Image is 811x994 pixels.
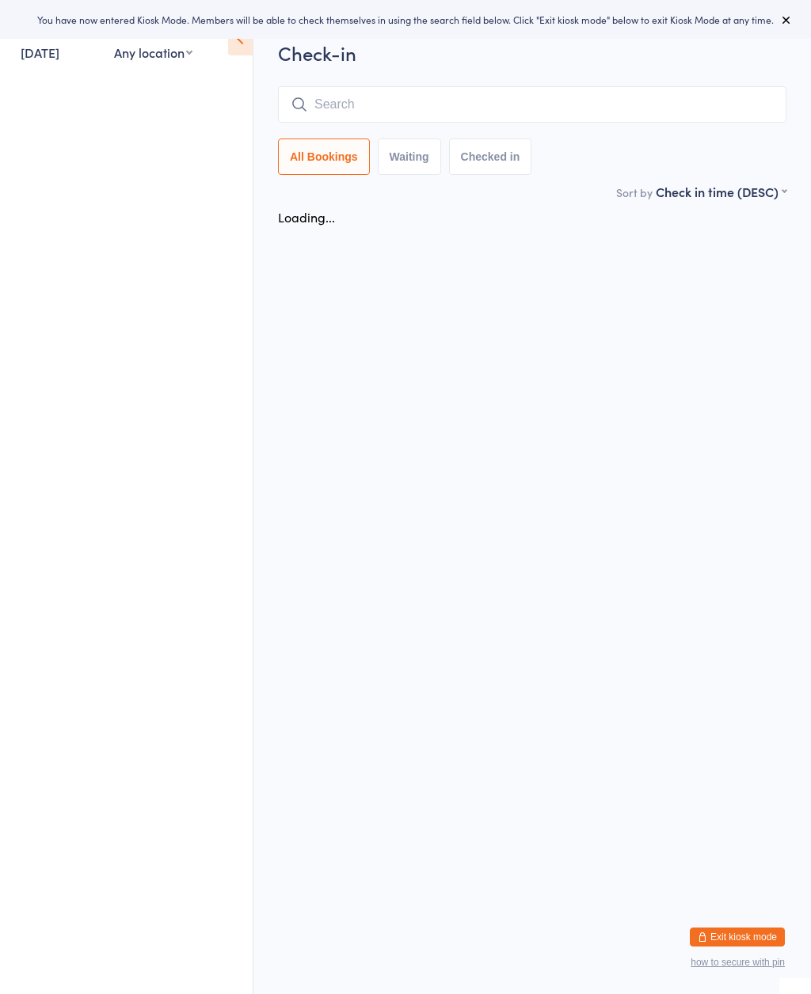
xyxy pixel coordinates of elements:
button: Checked in [449,138,532,175]
div: Check in time (DESC) [656,183,786,200]
a: [DATE] [21,44,59,61]
h2: Check-in [278,40,786,66]
label: Sort by [616,184,653,200]
input: Search [278,86,786,123]
button: how to secure with pin [691,957,785,968]
div: You have now entered Kiosk Mode. Members will be able to check themselves in using the search fie... [25,13,786,26]
div: Loading... [278,208,335,226]
button: Waiting [378,138,441,175]
button: Exit kiosk mode [690,928,785,947]
div: Any location [114,44,192,61]
button: All Bookings [278,138,370,175]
